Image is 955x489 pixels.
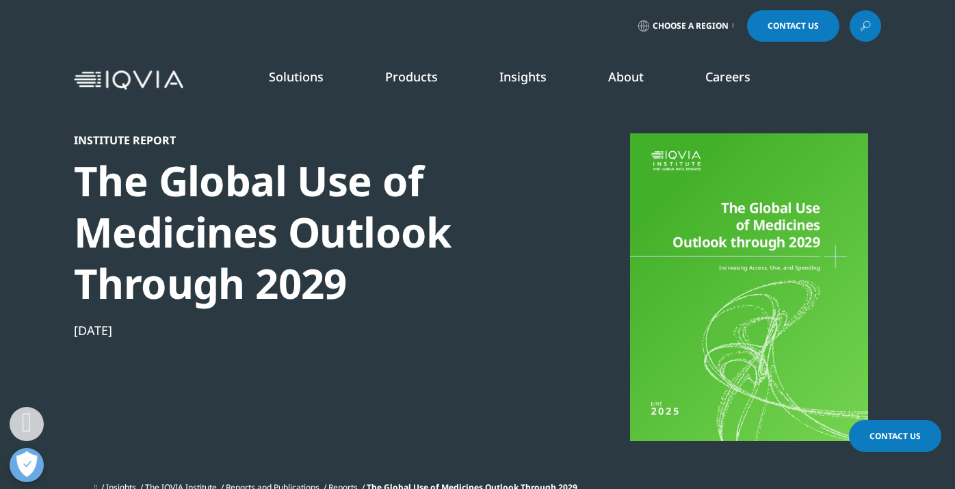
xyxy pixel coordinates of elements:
nav: Primary [189,48,881,112]
a: Contact Us [747,10,839,42]
a: Contact Us [849,420,941,452]
div: Institute Report [74,133,543,147]
span: Contact Us [768,22,819,30]
div: [DATE] [74,322,543,339]
img: IQVIA Healthcare Information Technology and Pharma Clinical Research Company [74,70,183,90]
span: Contact Us [869,430,921,442]
a: Careers [705,68,750,85]
a: About [608,68,644,85]
a: Solutions [269,68,324,85]
span: Choose a Region [653,21,729,31]
div: The Global Use of Medicines Outlook Through 2029 [74,155,543,309]
a: Products [385,68,438,85]
a: Insights [499,68,547,85]
button: Open Preferences [10,448,44,482]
